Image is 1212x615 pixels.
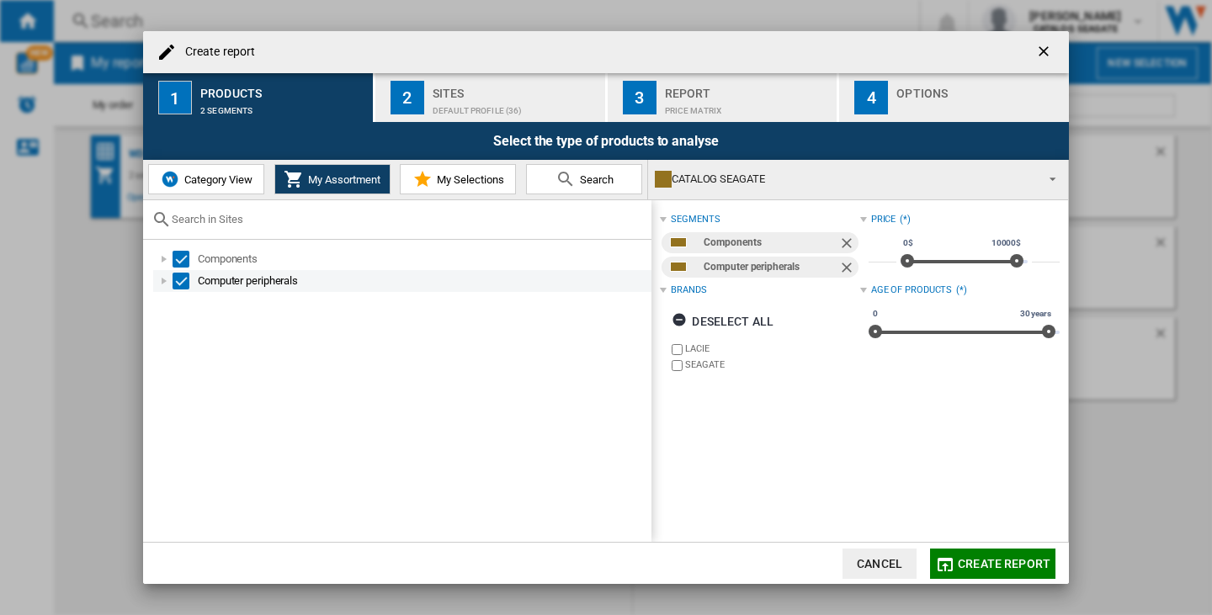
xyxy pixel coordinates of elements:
div: Price Matrix [665,98,831,115]
button: 4 Options [839,73,1069,122]
div: Default profile (36) [433,98,598,115]
button: Deselect all [667,306,779,337]
div: 3 [623,81,656,114]
div: Deselect all [672,306,773,337]
span: Search [576,173,614,186]
ng-md-icon: Remove [838,235,858,255]
span: 10000$ [989,236,1023,250]
div: Components [198,251,649,268]
button: Cancel [843,549,917,579]
input: brand.name [672,360,683,371]
span: 30 years [1018,307,1054,321]
span: Category View [180,173,252,186]
label: SEAGATE [685,358,859,371]
md-checkbox: Select [173,273,198,289]
button: My Selections [400,164,516,194]
div: Products [200,80,366,98]
span: 0$ [901,236,916,250]
span: 0 [870,307,880,321]
button: Search [526,164,642,194]
img: wiser-icon-blue.png [160,169,180,189]
label: LACIE [685,342,859,355]
div: segments [671,213,720,226]
div: Options [896,80,1062,98]
button: My Assortment [274,164,391,194]
div: Components [704,232,837,253]
div: Brands [671,284,706,297]
md-checkbox: Select [173,251,198,268]
div: Computer peripherals [704,257,837,278]
div: 2 segments [200,98,366,115]
div: 2 [391,81,424,114]
span: Create report [958,557,1050,570]
button: Category View [148,164,264,194]
div: 1 [158,81,192,114]
div: Report [665,80,831,98]
div: Computer peripherals [198,273,649,289]
button: 1 Products 2 segments [143,73,375,122]
input: Search in Sites [172,213,643,225]
div: CATALOG SEAGATE [655,167,1034,191]
div: Age of products [871,284,953,297]
div: Select the type of products to analyse [143,122,1069,160]
div: Sites [433,80,598,98]
h4: Create report [177,44,255,61]
div: Price [871,213,896,226]
button: getI18NText('BUTTONS.CLOSE_DIALOG') [1029,35,1062,69]
ng-md-icon: getI18NText('BUTTONS.CLOSE_DIALOG') [1035,43,1055,63]
button: Create report [930,549,1055,579]
span: My Assortment [304,173,380,186]
div: 4 [854,81,888,114]
span: My Selections [433,173,504,186]
ng-md-icon: Remove [838,259,858,279]
button: 2 Sites Default profile (36) [375,73,607,122]
button: 3 Report Price Matrix [608,73,839,122]
input: brand.name [672,344,683,355]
